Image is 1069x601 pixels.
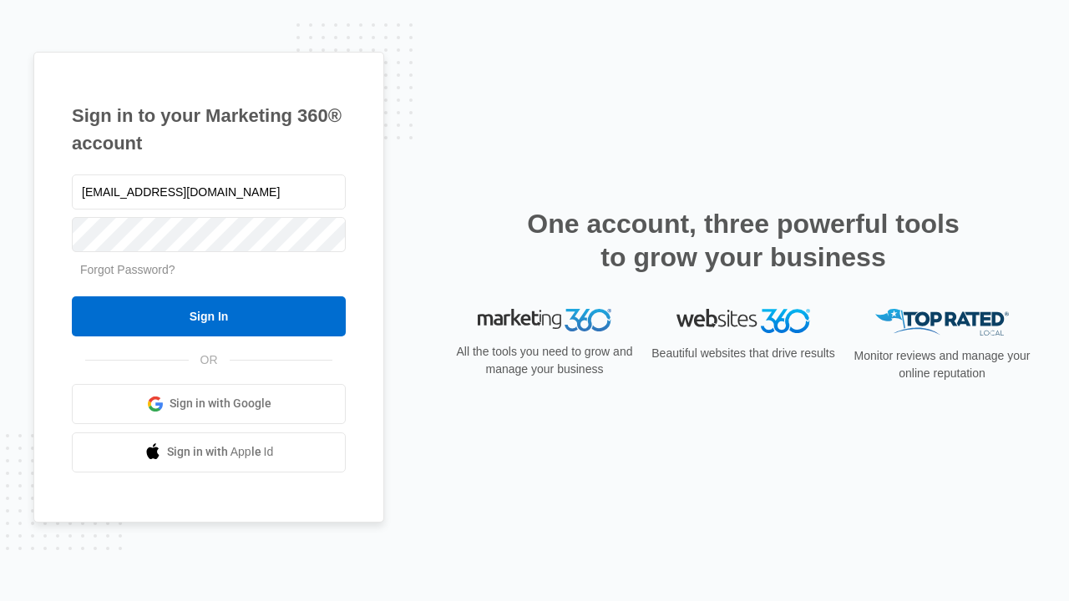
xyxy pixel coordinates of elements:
[650,345,837,362] p: Beautiful websites that drive results
[72,296,346,336] input: Sign In
[170,395,271,412] span: Sign in with Google
[676,309,810,333] img: Websites 360
[72,174,346,210] input: Email
[72,102,346,157] h1: Sign in to your Marketing 360® account
[167,443,274,461] span: Sign in with Apple Id
[849,347,1036,382] p: Monitor reviews and manage your online reputation
[72,432,346,472] a: Sign in with Apple Id
[189,351,230,369] span: OR
[80,263,175,276] a: Forgot Password?
[451,343,638,378] p: All the tools you need to grow and manage your business
[72,384,346,424] a: Sign in with Google
[875,309,1009,336] img: Top Rated Local
[522,207,965,274] h2: One account, three powerful tools to grow your business
[478,309,611,332] img: Marketing 360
